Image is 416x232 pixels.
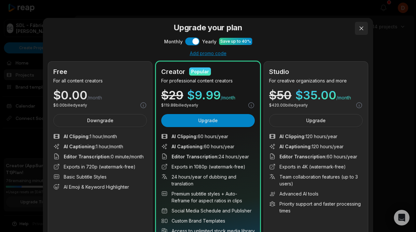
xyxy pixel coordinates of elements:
p: For all content creators [53,77,147,84]
div: Add promo code [48,51,368,56]
span: /month [87,94,102,101]
button: Upgrade [161,114,255,127]
span: /month [221,94,235,101]
span: $ 9.99 [187,89,221,101]
h3: Upgrade your plan [48,22,368,34]
p: For creative organizations and more [269,77,363,84]
span: Editor Transcription : [279,154,327,159]
div: $ 29 [161,89,183,101]
li: Exports in 1080p (watermark-free) [161,163,255,170]
li: Exports in 720p (watermark-free) [53,163,147,170]
li: Exports in 4K (watermark-free) [269,163,363,170]
h2: Creator [161,67,185,77]
p: $ 420.00 billed yearly [269,102,308,108]
li: AI Emoji & Keyword Highlighter [53,183,147,190]
span: 24 hours/year [172,153,249,160]
li: Premium subtitle styles + Auto-Reframe for aspect ratios in clips [161,190,255,204]
li: Social Media Schedule and Publisher [161,207,255,214]
div: Popular [191,68,209,75]
p: $ 119.88 billed yearly [161,102,198,108]
span: Editor Transcription : [64,154,111,159]
span: Editor Transcription : [172,154,219,159]
div: $ 50 [269,89,292,101]
span: Yearly [202,38,216,45]
span: AI Captioning : [279,144,312,149]
span: $ 0.00 [53,89,87,101]
span: $ 35.00 [295,89,336,101]
span: 120 hours/year [279,143,344,150]
span: AI Captioning : [172,144,204,149]
span: AI Clipping : [64,134,90,139]
span: 120 hours/year [279,133,337,140]
button: Upgrade [269,114,363,127]
h2: Free [53,67,67,77]
div: Open Intercom Messenger [394,210,409,225]
button: Downgrade [53,114,147,127]
span: /month [336,94,351,101]
li: Priority support and faster processing times [269,200,363,214]
li: Advanced AI tools [269,190,363,197]
li: Team collaboration features (up to 3 users) [269,173,363,187]
span: 1 hour/month [64,133,117,140]
p: For professional content creators [161,77,255,84]
span: 0 minute/month [64,153,144,160]
li: Custom Brand Templates [161,217,255,224]
span: AI Captioning : [64,144,96,149]
li: 24 hours/year of dubbing and translation [161,173,255,187]
span: AI Clipping : [279,134,305,139]
span: 60 hours/year [172,133,228,140]
h2: Studio [269,67,289,77]
span: 1 hour/month [64,143,123,150]
div: Save up to 40% [220,38,251,44]
span: 60 hours/year [279,153,357,160]
span: AI Clipping : [172,134,198,139]
li: Basic Subtitle Styles [53,173,147,180]
span: Monthly [164,38,183,45]
p: $ 0.00 billed yearly [53,102,87,108]
span: 60 hours/year [172,143,234,150]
